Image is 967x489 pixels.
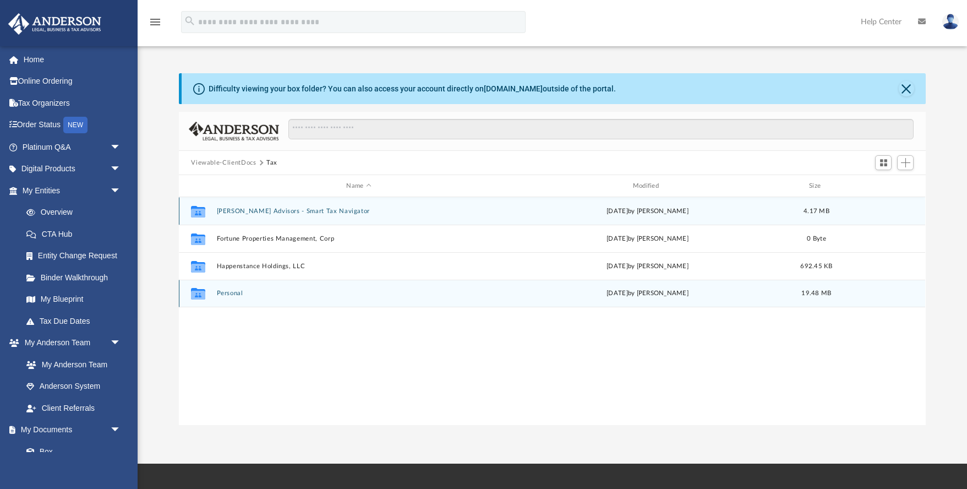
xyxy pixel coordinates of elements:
a: Digital Productsarrow_drop_down [8,158,138,180]
button: Tax [266,158,277,168]
button: Add [897,155,914,171]
div: Difficulty viewing your box folder? You can also access your account directly on outside of the p... [209,83,616,95]
div: [DATE] by [PERSON_NAME] [506,234,790,244]
a: My Entitiesarrow_drop_down [8,180,138,202]
a: Platinum Q&Aarrow_drop_down [8,136,138,158]
button: Close [899,81,914,96]
span: 0 Byte [807,236,827,242]
div: Size [795,181,839,191]
a: menu [149,21,162,29]
a: Home [8,48,138,70]
span: 4.17 MB [804,208,829,214]
input: Search files and folders [288,119,914,140]
a: My Anderson Team [15,354,127,376]
span: arrow_drop_down [110,158,132,181]
a: My Blueprint [15,289,132,311]
a: My Anderson Teamarrow_drop_down [8,332,132,354]
i: menu [149,15,162,29]
a: Online Ordering [8,70,138,93]
div: Name [216,181,501,191]
div: grid [179,197,925,425]
a: Client Referrals [15,397,132,419]
a: CTA Hub [15,223,138,245]
div: id [844,181,921,191]
a: Tax Organizers [8,92,138,114]
div: Modified [505,181,790,191]
a: Binder Walkthrough [15,267,138,289]
a: Box [15,441,127,463]
button: Happenstance Holdings, LLC [217,263,501,270]
div: NEW [63,117,88,133]
div: [DATE] by [PERSON_NAME] [506,207,790,216]
i: search [184,15,196,27]
a: [DOMAIN_NAME] [484,84,543,93]
span: 19.48 MB [802,290,832,296]
div: [DATE] by [PERSON_NAME] [506,262,790,271]
a: Entity Change Request [15,245,138,267]
div: id [184,181,211,191]
span: arrow_drop_down [110,332,132,355]
a: Tax Due Dates [15,310,138,332]
a: My Documentsarrow_drop_down [8,419,132,441]
button: [PERSON_NAME] Advisors - Smart Tax Navigator [217,208,501,215]
span: arrow_drop_down [110,136,132,159]
div: [DATE] by [PERSON_NAME] [506,289,790,298]
a: Anderson System [15,376,132,398]
a: Order StatusNEW [8,114,138,137]
span: arrow_drop_down [110,419,132,442]
button: Viewable-ClientDocs [191,158,256,168]
button: Switch to Grid View [875,155,892,171]
img: User Pic [942,14,959,30]
a: Overview [15,202,138,224]
img: Anderson Advisors Platinum Portal [5,13,105,35]
button: Personal [217,290,501,297]
span: 692.45 KB [801,263,833,269]
span: arrow_drop_down [110,180,132,202]
button: Fortune Properties Management, Corp [217,235,501,242]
